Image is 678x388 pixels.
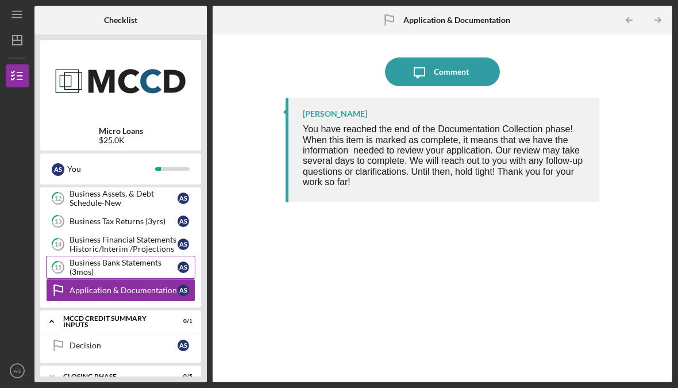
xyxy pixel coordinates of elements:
img: Product logo [40,46,201,115]
div: 0 / 5 [172,373,192,380]
div: A S [178,262,189,273]
div: Comment [434,57,469,86]
a: DecisionAS [46,334,195,357]
a: 15Business Bank Statements (3mos)AS [46,256,195,279]
div: A S [178,239,189,250]
tspan: 13 [55,218,61,225]
a: 13Business Tax Returns (3yrs)AS [46,210,195,233]
div: A S [52,163,64,176]
b: Application & Documentation [403,16,510,25]
a: 14Business Financial Statements Historic/Interim /ProjectionsAS [46,233,195,256]
div: A S [178,216,189,227]
b: Micro Loans [99,126,143,136]
button: Comment [385,57,500,86]
div: Business Bank Statements (3mos) [70,258,178,276]
div: Application & Documentation [70,286,178,295]
div: Business Financial Statements Historic/Interim /Projections [70,235,178,253]
text: AS [14,368,21,374]
button: AS [6,359,29,382]
div: MCCD Credit Summary Inputs [63,315,164,328]
tspan: 14 [55,241,62,248]
div: Closing Phase [63,373,164,380]
div: A S [178,285,189,296]
div: Business Assets, & Debt Schedule-New [70,189,178,208]
span: You have reached the end of the Documentation Collection phase! When this item is marked as compl... [303,124,583,187]
a: 12Business Assets, & Debt Schedule-NewAS [46,187,195,210]
div: You [67,159,155,179]
div: [PERSON_NAME] [303,109,367,118]
div: Decision [70,341,178,350]
div: $25.0K [99,136,143,145]
a: Application & DocumentationAS [46,279,195,302]
div: Business Tax Returns (3yrs) [70,217,178,226]
b: Checklist [104,16,137,25]
div: A S [178,193,189,204]
tspan: 12 [55,195,61,202]
div: 0 / 1 [172,318,192,325]
tspan: 15 [55,264,61,271]
div: A S [178,340,189,351]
